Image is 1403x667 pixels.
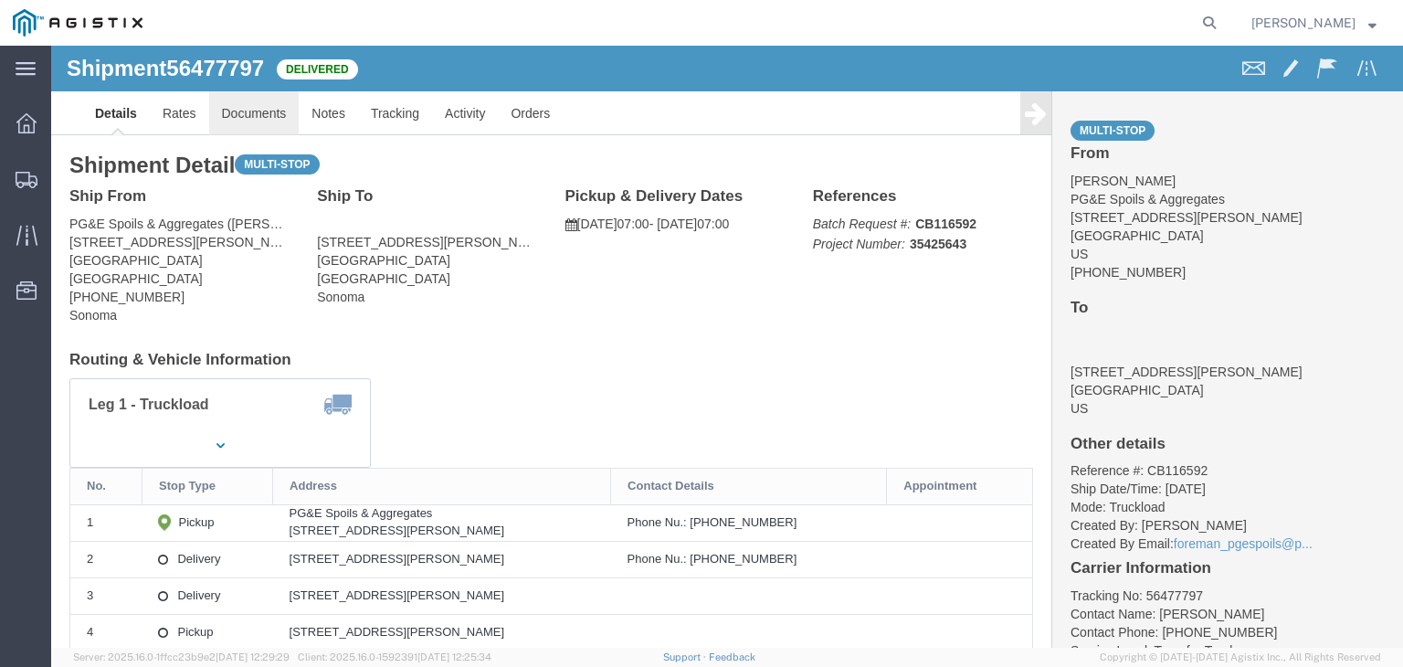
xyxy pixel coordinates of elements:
[709,651,755,662] a: Feedback
[73,651,290,662] span: Server: 2025.16.0-1ffcc23b9e2
[51,46,1403,648] iframe: FS Legacy Container
[1251,13,1356,33] span: Rochelle Manzoni
[1100,650,1381,665] span: Copyright © [DATE]-[DATE] Agistix Inc., All Rights Reserved
[216,651,290,662] span: [DATE] 12:29:29
[13,9,142,37] img: logo
[298,651,491,662] span: Client: 2025.16.0-1592391
[417,651,491,662] span: [DATE] 12:25:34
[663,651,709,662] a: Support
[1250,12,1377,34] button: [PERSON_NAME]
